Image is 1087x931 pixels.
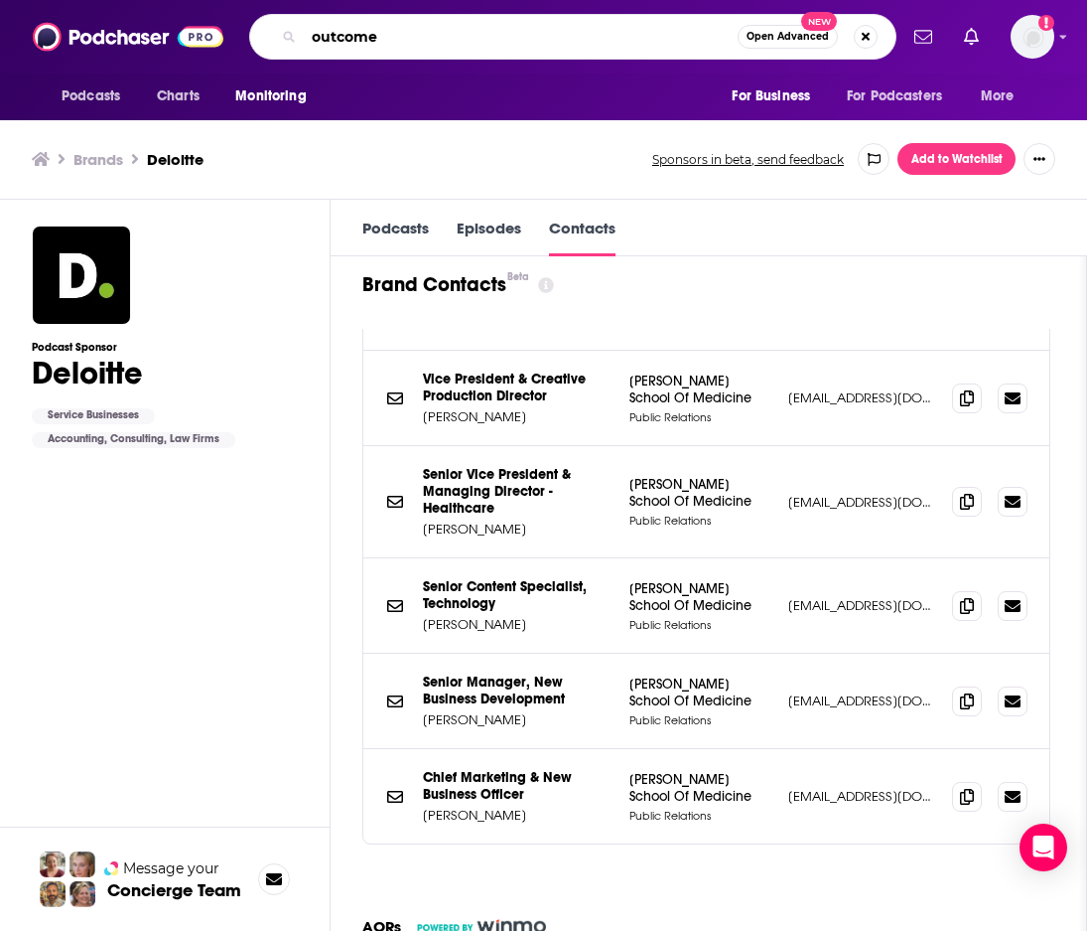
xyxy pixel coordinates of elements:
span: Monitoring [235,82,306,110]
a: Contacts [549,219,615,256]
img: Sydney Profile [40,852,66,877]
h3: Concierge Team [107,880,241,900]
h5: [PERSON_NAME] School Of Medicine [629,580,772,614]
button: open menu [834,78,971,115]
button: open menu [221,78,332,115]
button: open menu [48,78,146,115]
span: New [801,12,837,31]
h5: [PERSON_NAME] School Of Medicine [629,771,772,805]
button: Show profile menu [1011,15,1054,59]
img: Jules Profile [69,852,95,877]
span: More [981,82,1015,110]
input: Search podcasts, credits, & more... [304,21,738,53]
h5: Public Relations [629,514,772,528]
img: Barbara Profile [69,881,95,907]
button: open menu [718,78,835,115]
button: Show More Button [1023,143,1055,175]
h5: [PERSON_NAME] School Of Medicine [629,476,772,510]
a: Brands [73,150,123,169]
button: Open AdvancedNew [738,25,838,49]
span: Charts [157,82,200,110]
a: Episodes [457,219,521,256]
span: Logged in as rstenslie [1011,15,1054,59]
p: [EMAIL_ADDRESS][DOMAIN_NAME] [788,494,937,511]
p: Chief Marketing & New Business Officer [423,769,613,803]
p: [EMAIL_ADDRESS][DOMAIN_NAME] [788,693,937,709]
span: For Business [732,82,810,110]
span: For Podcasters [847,82,942,110]
p: [PERSON_NAME] [423,408,613,425]
div: Beta [507,270,529,283]
h5: [PERSON_NAME] School Of Medicine [629,373,772,406]
img: User Profile [1011,15,1054,59]
a: Show notifications dropdown [906,20,940,54]
h5: Public Relations [629,410,772,424]
h3: Deloitte [147,150,204,169]
h3: Podcast Sponsor [32,341,298,354]
p: [EMAIL_ADDRESS][DOMAIN_NAME] [788,597,937,614]
p: [PERSON_NAME] [423,521,613,538]
img: Deloitte logo [32,226,131,325]
span: Message your [123,858,219,878]
p: [PERSON_NAME] [423,807,613,824]
p: [PERSON_NAME] [423,711,613,728]
p: Senior Manager, New Business Development [423,674,613,707]
div: Open Intercom Messenger [1019,824,1067,871]
a: Podcasts [362,219,429,256]
p: [EMAIL_ADDRESS][DOMAIN_NAME] [788,788,937,805]
h1: Brand Contacts [362,272,506,297]
h5: Public Relations [629,713,772,727]
button: open menu [967,78,1039,115]
p: [PERSON_NAME] [423,616,613,633]
h5: Public Relations [629,809,772,823]
div: Accounting, Consulting, Law Firms [32,432,235,448]
span: Podcasts [62,82,120,110]
div: Service Businesses [32,408,155,424]
div: Search podcasts, credits, & more... [249,14,896,60]
h5: Public Relations [629,618,772,632]
h5: [PERSON_NAME] School Of Medicine [629,676,772,709]
button: Sponsors in beta, send feedback [646,151,850,168]
img: Jon Profile [40,881,66,907]
span: Open Advanced [747,32,829,42]
a: Charts [144,78,211,115]
button: Add to Watchlist [897,143,1016,175]
a: Show notifications dropdown [956,20,987,54]
h1: Deloitte [32,354,298,392]
p: Vice President & Creative Production Director [423,371,613,404]
img: Podchaser - Follow, Share and Rate Podcasts [33,18,223,56]
svg: Add a profile image [1038,15,1054,31]
p: [EMAIL_ADDRESS][DOMAIN_NAME] [788,389,937,406]
p: Senior Content Specialist, Technology [423,578,613,612]
p: Senior Vice President & Managing Director - Healthcare [423,466,613,517]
